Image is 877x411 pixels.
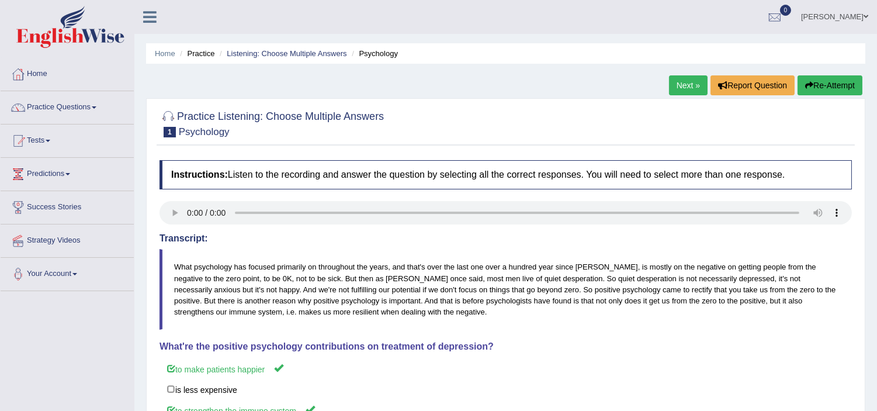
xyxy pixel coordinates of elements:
[171,170,228,179] b: Instructions:
[160,379,852,400] label: is less expensive
[155,49,175,58] a: Home
[164,127,176,137] span: 1
[160,233,852,244] h4: Transcript:
[177,48,214,59] li: Practice
[349,48,398,59] li: Psychology
[160,160,852,189] h4: Listen to the recording and answer the question by selecting all the correct responses. You will ...
[1,158,134,187] a: Predictions
[1,191,134,220] a: Success Stories
[179,126,230,137] small: Psychology
[1,125,134,154] a: Tests
[227,49,346,58] a: Listening: Choose Multiple Answers
[780,5,792,16] span: 0
[710,75,795,95] button: Report Question
[160,108,384,137] h2: Practice Listening: Choose Multiple Answers
[1,91,134,120] a: Practice Questions
[1,258,134,287] a: Your Account
[160,358,852,379] label: to make patients happier
[798,75,862,95] button: Re-Attempt
[160,249,852,330] blockquote: What psychology has focused primarily on throughout the years, and that's over the last one over ...
[1,225,134,254] a: Strategy Videos
[669,75,708,95] a: Next »
[160,341,852,352] h4: What're the positive psychology contributions on treatment of depression?
[1,58,134,87] a: Home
